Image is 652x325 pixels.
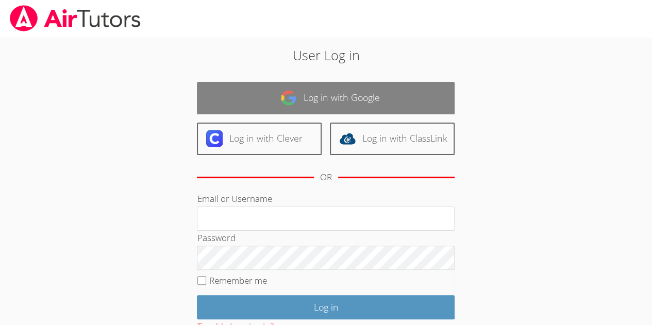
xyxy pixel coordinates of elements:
label: Password [197,232,235,244]
a: Log in with ClassLink [330,123,455,155]
label: Remember me [209,275,267,286]
img: clever-logo-6eab21bc6e7a338710f1a6ff85c0baf02591cd810cc4098c63d3a4b26e2feb20.svg [206,130,223,147]
input: Log in [197,295,455,319]
img: classlink-logo-d6bb404cc1216ec64c9a2012d9dc4662098be43eaf13dc465df04b49fa7ab582.svg [339,130,356,147]
img: airtutors_banner-c4298cdbf04f3fff15de1276eac7730deb9818008684d7c2e4769d2f7ddbe033.png [9,5,142,31]
a: Log in with Google [197,82,455,114]
a: Log in with Clever [197,123,322,155]
div: OR [320,170,332,185]
label: Email or Username [197,193,272,204]
img: google-logo-50288ca7cdecda66e5e0955fdab243c47b7ad437acaf1139b6f446037453330a.svg [280,90,297,106]
h2: User Log in [150,45,502,65]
